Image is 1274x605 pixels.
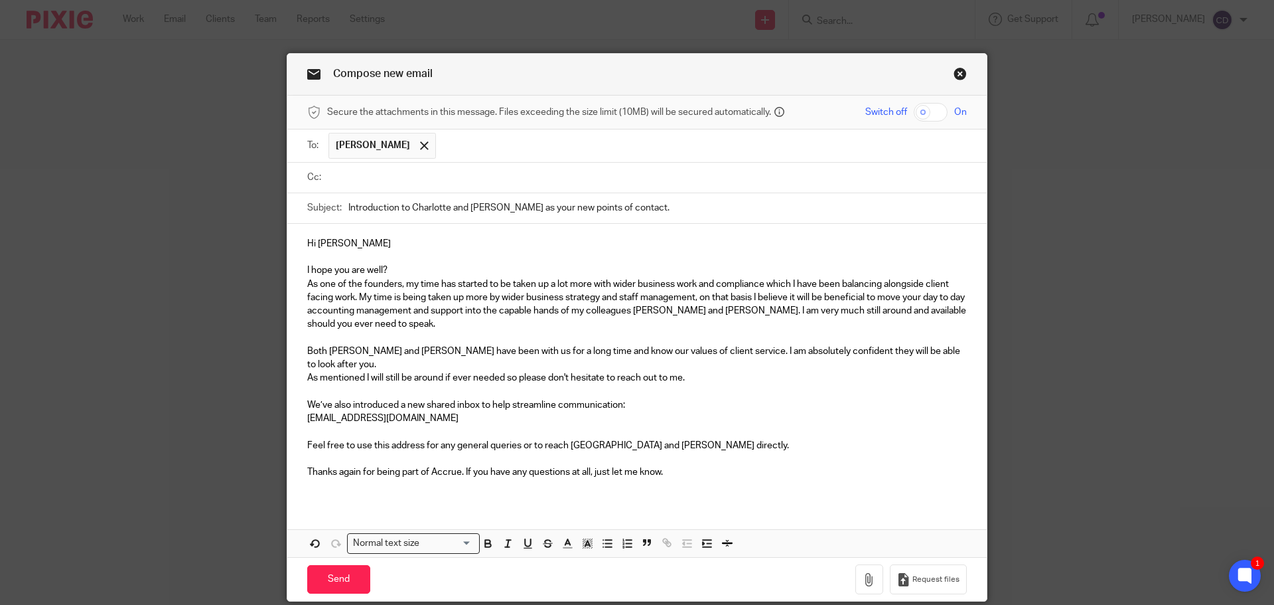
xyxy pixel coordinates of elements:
[336,139,410,152] span: [PERSON_NAME]
[865,106,907,119] span: Switch off
[347,533,480,554] div: Search for option
[307,414,459,423] span: [EMAIL_ADDRESS][DOMAIN_NAME]
[912,574,959,585] span: Request files
[307,266,388,275] span: I hope you are well?
[307,201,342,215] label: Subject:
[307,239,391,248] span: Hi [PERSON_NAME]
[307,171,322,184] label: Cc:
[890,564,967,594] button: Request files
[307,139,322,152] label: To:
[1251,557,1264,570] div: 1
[307,347,962,369] span: Both [PERSON_NAME] and [PERSON_NAME] have been with us for a long time and know our values of cli...
[333,68,433,79] span: Compose new email
[307,441,789,450] span: Feel free to use this address for any general queries or to reach [GEOGRAPHIC_DATA] and [PERSON_N...
[424,537,472,551] input: Search for option
[350,537,423,551] span: Normal text size
[307,468,663,477] span: Thanks again for being part of Accrue. If you have any questions at all, just let me know.
[307,373,685,383] span: As mentioned I will still be around if ever needed so please don't hesitate to reach out to me.
[954,67,967,85] a: Close this dialog window
[307,280,968,329] span: As one of the founders, my time has started to be taken up a lot more with wider business work an...
[327,106,771,119] span: Secure the attachments in this message. Files exceeding the size limit (10MB) will be secured aut...
[307,565,370,594] input: Send
[954,106,967,119] span: On
[307,400,625,410] span: We’ve also introduced a new shared inbox to help streamline communication:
